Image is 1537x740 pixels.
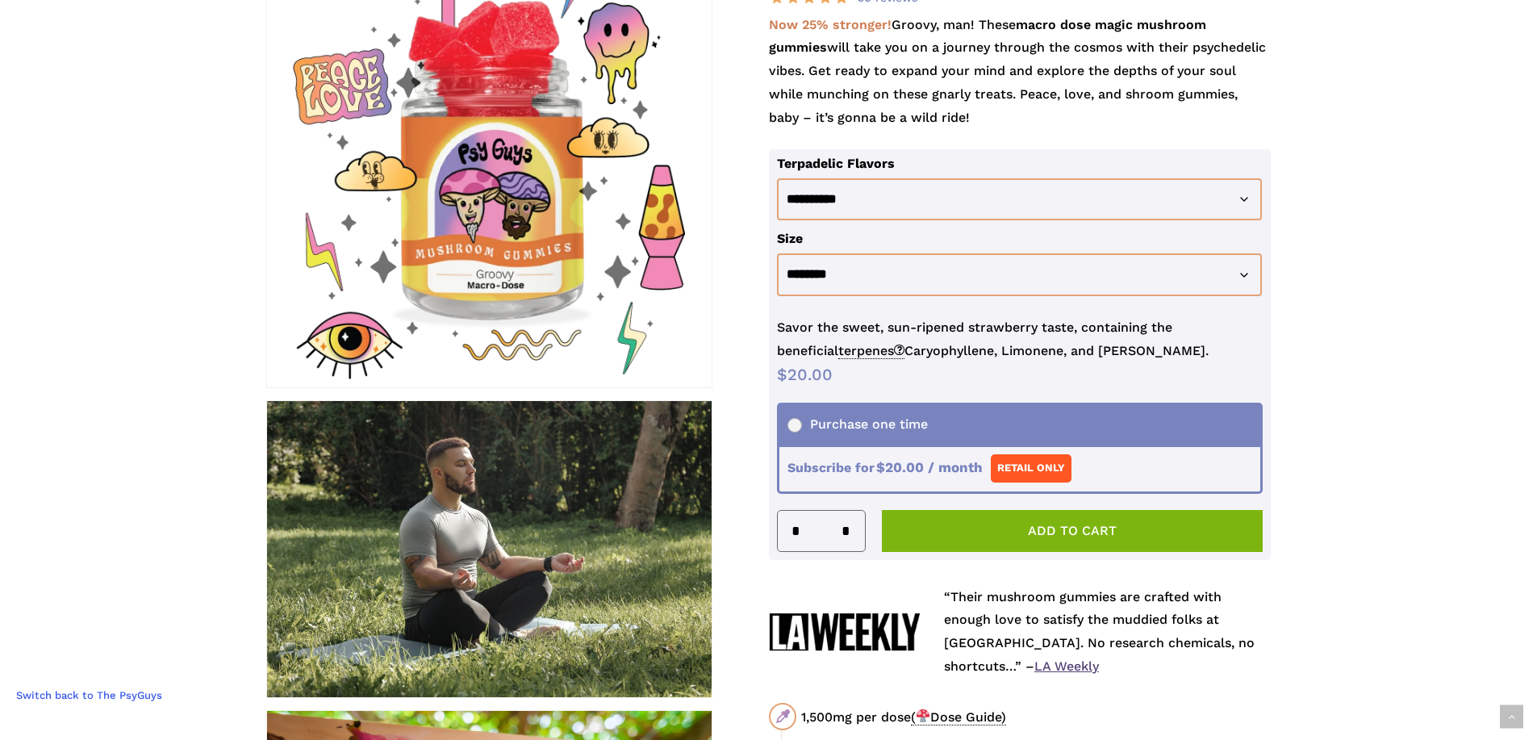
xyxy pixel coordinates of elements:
[777,156,895,171] label: Terpadelic Flavors
[777,365,787,384] span: $
[838,343,904,359] span: terpenes
[777,231,803,246] label: Size
[787,416,928,432] span: Purchase one time
[777,365,833,384] bdi: 20.00
[769,14,1272,149] p: Groovy, man! These will take you on a journey through the cosmos with their psychedelic vibes. Ge...
[777,316,1263,363] p: Savor the sweet, sun-ripened strawberry taste, containing the beneficial Caryophyllene, Limonene,...
[911,709,1006,725] span: ( Dose Guide)
[805,511,836,551] input: Product quantity
[769,17,892,32] strong: Now 25% stronger!
[8,683,170,708] a: Switch back to The PsyGuys
[769,612,920,651] img: La Weekly Logo
[1034,658,1099,674] a: LA Weekly
[801,707,1271,727] div: 1,500mg per dose
[917,709,929,722] img: 🍄
[944,586,1271,679] p: “Their mushroom gummies are crafted with enough love to satisfy the muddied folks at [GEOGRAPHIC_...
[882,510,1263,552] button: Add to cart
[1500,705,1523,729] a: Back to top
